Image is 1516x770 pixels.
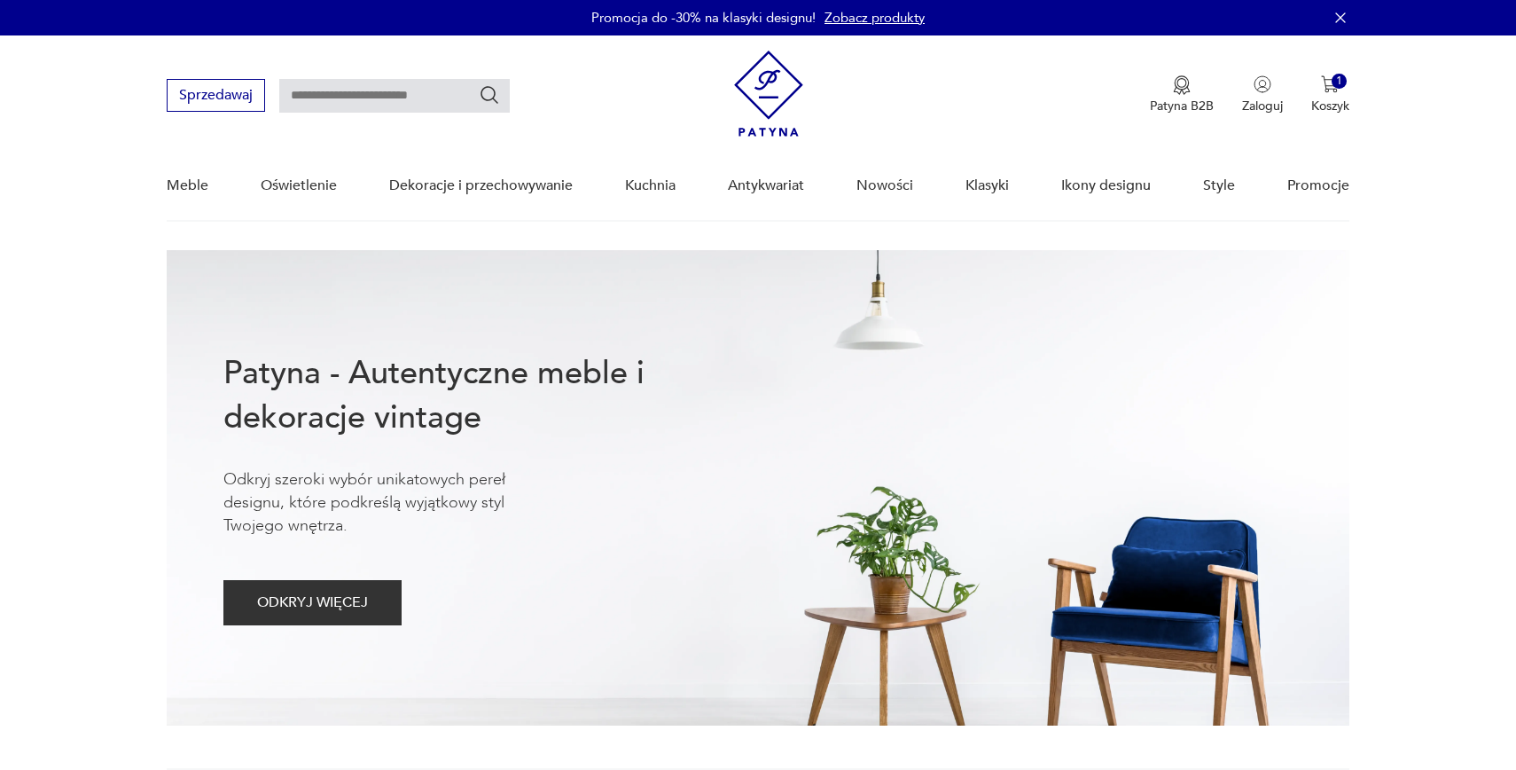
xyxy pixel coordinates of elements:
[223,351,702,440] h1: Patyna - Autentyczne meble i dekoracje vintage
[728,152,804,220] a: Antykwariat
[223,468,560,538] p: Odkryj szeroki wybór unikatowych pereł designu, które podkreślą wyjątkowy styl Twojego wnętrza.
[1242,75,1283,114] button: Zaloguj
[1173,75,1191,95] img: Ikona medalu
[167,90,265,103] a: Sprzedawaj
[625,152,676,220] a: Kuchnia
[1150,75,1214,114] button: Patyna B2B
[167,79,265,112] button: Sprzedawaj
[824,9,925,27] a: Zobacz produkty
[965,152,1009,220] a: Klasyki
[223,598,402,610] a: ODKRYJ WIĘCEJ
[167,152,208,220] a: Meble
[223,580,402,625] button: ODKRYJ WIĘCEJ
[479,84,500,106] button: Szukaj
[1287,152,1349,220] a: Promocje
[389,152,573,220] a: Dekoracje i przechowywanie
[856,152,913,220] a: Nowości
[1254,75,1271,93] img: Ikonka użytkownika
[1150,98,1214,114] p: Patyna B2B
[1150,75,1214,114] a: Ikona medaluPatyna B2B
[734,51,803,137] img: Patyna - sklep z meblami i dekoracjami vintage
[261,152,337,220] a: Oświetlenie
[1061,152,1151,220] a: Ikony designu
[1311,75,1349,114] button: 1Koszyk
[1203,152,1235,220] a: Style
[1242,98,1283,114] p: Zaloguj
[591,9,816,27] p: Promocja do -30% na klasyki designu!
[1321,75,1339,93] img: Ikona koszyka
[1311,98,1349,114] p: Koszyk
[1332,74,1347,89] div: 1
